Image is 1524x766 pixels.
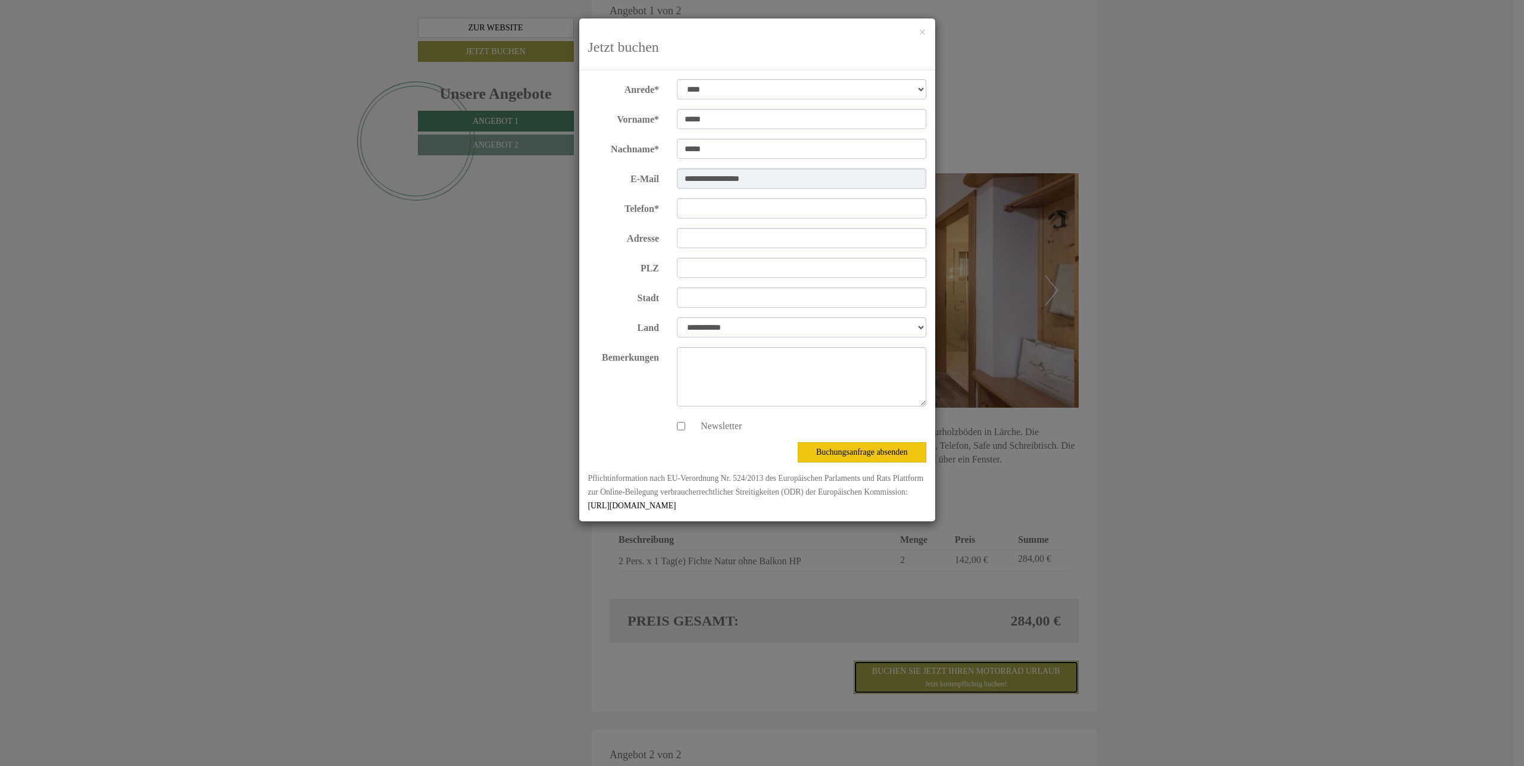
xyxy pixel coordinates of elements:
[798,442,926,462] button: Buchungsanfrage absenden
[579,109,669,127] label: Vorname*
[588,39,926,55] h3: Jetzt buchen
[579,79,669,97] label: Anrede*
[588,501,676,510] a: [URL][DOMAIN_NAME]
[579,139,669,157] label: Nachname*
[579,228,669,246] label: Adresse
[689,420,742,433] label: Newsletter
[919,26,926,39] button: ×
[579,258,669,276] label: PLZ
[579,317,669,335] label: Land
[588,474,924,510] small: Pflichtinformation nach EU-Verordnung Nr. 524/2013 des Europäischen Parlaments und Rats Plattform...
[579,347,669,365] label: Bemerkungen
[579,198,669,216] label: Telefon*
[579,168,669,186] label: E-Mail
[579,287,669,305] label: Stadt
